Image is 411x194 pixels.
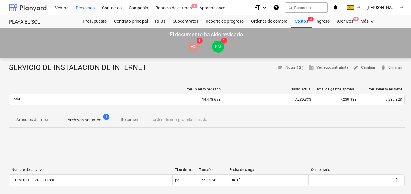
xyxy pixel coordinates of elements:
span: business [308,65,314,70]
p: Archivos adjuntos [67,117,101,123]
a: Archivos9+ [333,15,357,28]
i: keyboard_arrow_down [354,4,362,11]
div: Comentario [311,168,388,172]
span: Ver subcontratista [308,64,348,71]
div: Presupuesto restante [362,87,402,91]
span: 1 [221,38,227,44]
i: keyboard_arrow_down [261,4,268,11]
span: [PERSON_NAME] [367,5,397,10]
div: PLAYA EL SOL [9,19,72,25]
a: RFQs [152,15,169,28]
span: Eliminar [380,64,402,71]
div: Archivos [333,15,357,28]
span: 3 [191,4,197,8]
p: El documento ha sido revisado. [170,31,244,38]
span: Cambiar [353,64,376,71]
button: Cambiar [351,63,378,72]
i: notifications [332,4,338,11]
iframe: Chat Widget [381,165,411,194]
div: 7,239.33$ [226,97,311,102]
p: Artículos de línea [16,117,48,123]
div: Presupuesto revisado [180,87,221,91]
a: Ingreso [312,15,333,28]
div: [DATE] [230,178,240,182]
div: Nombre del archivo [11,168,170,172]
span: 1 [197,38,203,44]
div: Gasto actual [226,87,312,91]
div: - [311,178,312,182]
span: 7,239.32$ [386,97,402,102]
span: 9+ [353,17,359,21]
a: Costos3 [291,15,312,28]
i: keyboard_arrow_down [369,18,376,25]
div: kristin morales [212,41,224,53]
div: 14,478.65$ [178,95,223,104]
a: Contrato principal [110,15,152,28]
i: Base de conocimientos [273,4,279,11]
div: pdf [175,178,181,182]
span: delete [380,65,386,70]
button: Ver subcontratista [306,63,351,72]
div: Fecha de carga [229,168,306,172]
div: Tamaño [199,168,224,172]
div: Tipo de archivo [175,168,194,172]
button: Busca en [285,2,328,13]
span: Notas ( 2 ) [278,64,304,71]
p: Total [12,97,20,102]
i: keyboard_arrow_down [397,4,405,11]
div: Costos [291,15,312,28]
div: 366.96 KB [199,178,216,182]
span: 1 [103,114,109,120]
div: 7,239.33$ [314,95,359,104]
button: Notas ( 2 ) [275,63,306,72]
span: MC [190,44,197,49]
div: SERVICIO DE INSTALACION DE INTERNET [9,63,151,73]
button: Eliminar [378,63,405,72]
span: 3 [308,17,314,21]
p: Resumen [121,117,138,123]
div: Total de gastos aprobados [316,87,357,91]
a: Subcontratos [169,15,202,28]
div: Mareliz Chi [188,41,200,53]
a: Ordenes de compra [247,15,291,28]
div: Más [357,15,380,28]
span: search [288,5,293,10]
div: Widget de chat [381,165,411,194]
div: OD MULTISERVICE (1).pdf [12,178,54,182]
span: notes [278,65,283,70]
i: format_size [254,4,261,11]
span: edit [353,65,359,70]
a: Presupuesto [79,15,110,28]
span: KM [215,44,221,49]
a: Reporte de progreso [202,15,247,28]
